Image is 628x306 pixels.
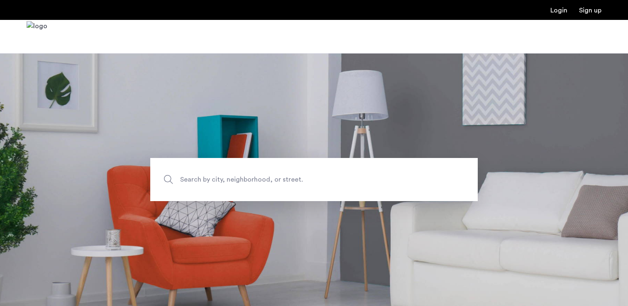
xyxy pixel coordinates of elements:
a: Registration [579,7,601,14]
span: Search by city, neighborhood, or street. [180,174,409,185]
input: Apartment Search [150,158,478,201]
a: Cazamio Logo [27,21,47,52]
img: logo [27,21,47,52]
a: Login [550,7,567,14]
